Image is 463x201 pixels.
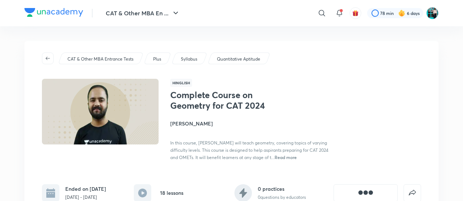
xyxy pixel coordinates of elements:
[170,120,334,127] h4: [PERSON_NAME]
[152,56,163,62] a: Plus
[41,78,160,145] img: Thumbnail
[65,194,106,201] p: [DATE] - [DATE]
[216,56,262,62] a: Quantitative Aptitude
[398,9,405,17] img: streak
[352,10,359,16] img: avatar
[65,185,106,193] h6: Ended on [DATE]
[426,7,439,19] img: VIDISHA PANDEY
[181,56,197,62] p: Syllabus
[66,56,135,62] a: CAT & Other MBA Entrance Tests
[153,56,161,62] p: Plus
[24,8,83,17] img: Company Logo
[275,154,297,160] span: Read more
[67,56,133,62] p: CAT & Other MBA Entrance Tests
[160,189,183,197] h6: 18 lessons
[258,194,306,201] p: 0 questions by educators
[180,56,199,62] a: Syllabus
[350,7,361,19] button: avatar
[258,185,306,193] h6: 0 practices
[101,6,184,20] button: CAT & Other MBA En ...
[170,140,328,160] span: In this course, [PERSON_NAME] will teach geometry, covering topics of varying difficulty levels. ...
[170,90,289,111] h1: Complete Course on Geometry for CAT 2024
[217,56,260,62] p: Quantitative Aptitude
[24,8,83,19] a: Company Logo
[170,79,192,87] span: Hinglish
